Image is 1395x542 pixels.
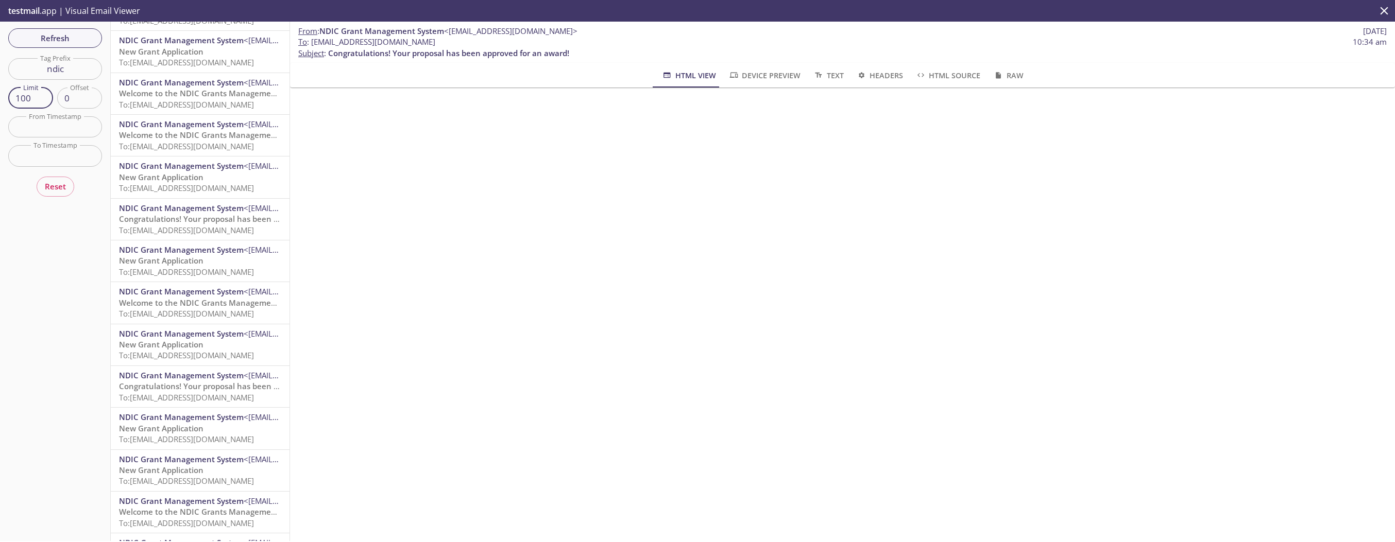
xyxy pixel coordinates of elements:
span: Reset [45,180,66,193]
span: <[EMAIL_ADDRESS][DOMAIN_NAME]> [244,161,377,171]
span: To: [EMAIL_ADDRESS][DOMAIN_NAME] [119,225,254,235]
div: NDIC Grant Management System<[EMAIL_ADDRESS][DOMAIN_NAME]>Welcome to the NDIC Grants Management S... [111,492,290,533]
span: New Grant Application [119,255,203,266]
span: NDIC Grant Management System [119,412,244,422]
button: Refresh [8,28,102,48]
p: : [298,37,1387,59]
span: NDIC Grant Management System [119,77,244,88]
span: To: [EMAIL_ADDRESS][DOMAIN_NAME] [119,350,254,360]
span: New Grant Application [119,46,203,57]
span: 10:34 am [1353,37,1387,47]
span: From [298,26,317,36]
span: To: [EMAIL_ADDRESS][DOMAIN_NAME] [119,518,254,528]
div: NDIC Grant Management System<[EMAIL_ADDRESS][DOMAIN_NAME]>New Grant ApplicationTo:[EMAIL_ADDRESS]... [111,31,290,72]
span: Congratulations! Your proposal has been approved for an award! [119,381,360,391]
button: Reset [37,177,74,196]
span: NDIC Grant Management System [119,119,244,129]
span: New Grant Application [119,423,203,433]
span: <[EMAIL_ADDRESS][DOMAIN_NAME]> [244,328,377,339]
span: : [EMAIL_ADDRESS][DOMAIN_NAME] [298,37,435,47]
span: testmail [8,5,40,16]
span: Welcome to the NDIC Grants Management System [119,298,308,308]
span: To: [EMAIL_ADDRESS][DOMAIN_NAME] [119,392,254,403]
span: [DATE] [1363,26,1387,37]
span: Text [813,69,843,82]
span: Welcome to the NDIC Grants Management System [119,506,308,517]
span: Welcome to the NDIC Grants Management System [119,130,308,140]
span: To: [EMAIL_ADDRESS][DOMAIN_NAME] [119,434,254,444]
span: To: [EMAIL_ADDRESS][DOMAIN_NAME] [119,99,254,110]
div: NDIC Grant Management System<[EMAIL_ADDRESS][DOMAIN_NAME]>Welcome to the NDIC Grants Management S... [111,73,290,114]
span: Headers [856,69,903,82]
span: To: [EMAIL_ADDRESS][DOMAIN_NAME] [119,15,254,26]
span: Raw [993,69,1023,82]
span: NDIC Grant Management System [119,203,244,213]
span: NDIC Grant Management System [119,454,244,464]
span: : [298,26,577,37]
span: To: [EMAIL_ADDRESS][DOMAIN_NAME] [119,308,254,319]
div: NDIC Grant Management System<[EMAIL_ADDRESS][DOMAIN_NAME]>Congratulations! Your proposal has been... [111,199,290,240]
span: To: [EMAIL_ADDRESS][DOMAIN_NAME] [119,183,254,193]
span: New Grant Application [119,172,203,182]
span: <[EMAIL_ADDRESS][DOMAIN_NAME]> [244,286,377,296]
div: NDIC Grant Management System<[EMAIL_ADDRESS][DOMAIN_NAME]>New Grant ApplicationTo:[EMAIL_ADDRESS]... [111,156,290,198]
div: NDIC Grant Management System<[EMAIL_ADDRESS][DOMAIN_NAME]>Congratulations! Your proposal has been... [111,366,290,407]
span: NDIC Grant Management System [119,244,244,255]
span: NDIC Grant Management System [119,496,244,506]
span: To: [EMAIL_ADDRESS][DOMAIN_NAME] [119,476,254,486]
span: <[EMAIL_ADDRESS][DOMAIN_NAME]> [244,370,377,380]
span: <[EMAIL_ADDRESS][DOMAIN_NAME]> [244,119,377,129]
div: NDIC Grant Management System<[EMAIL_ADDRESS][DOMAIN_NAME]>New Grant ApplicationTo:[EMAIL_ADDRESS]... [111,240,290,282]
div: NDIC Grant Management System<[EMAIL_ADDRESS][DOMAIN_NAME]>New Grant ApplicationTo:[EMAIL_ADDRESS]... [111,324,290,365]
span: To: [EMAIL_ADDRESS][DOMAIN_NAME] [119,267,254,277]
span: NDIC Grant Management System [319,26,444,36]
span: To: [EMAIL_ADDRESS][DOMAIN_NAME] [119,57,254,67]
div: NDIC Grant Management System<[EMAIL_ADDRESS][DOMAIN_NAME]>Welcome to the NDIC Grants Management S... [111,282,290,323]
span: <[EMAIL_ADDRESS][DOMAIN_NAME]> [244,454,377,464]
span: <[EMAIL_ADDRESS][DOMAIN_NAME]> [444,26,577,36]
span: New Grant Application [119,339,203,349]
span: Congratulations! Your proposal has been approved for an award! [119,214,360,224]
div: NDIC Grant Management System<[EMAIL_ADDRESS][DOMAIN_NAME]>Welcome to the NDIC Grants Management S... [111,115,290,156]
span: NDIC Grant Management System [119,328,244,339]
span: <[EMAIL_ADDRESS][DOMAIN_NAME]> [244,203,377,213]
span: Welcome to the NDIC Grants Management System [119,88,308,98]
span: NDIC Grant Management System [119,286,244,296]
span: Subject [298,48,324,58]
span: Device Preview [728,69,801,82]
span: NDIC Grant Management System [119,370,244,380]
span: <[EMAIL_ADDRESS][DOMAIN_NAME]> [244,77,377,88]
span: <[EMAIL_ADDRESS][DOMAIN_NAME]> [244,412,377,422]
div: NDIC Grant Management System<[EMAIL_ADDRESS][DOMAIN_NAME]>New Grant ApplicationTo:[EMAIL_ADDRESS]... [111,408,290,449]
span: <[EMAIL_ADDRESS][DOMAIN_NAME]> [244,35,377,45]
span: <[EMAIL_ADDRESS][DOMAIN_NAME]> [244,496,377,506]
span: HTML View [661,69,716,82]
span: NDIC Grant Management System [119,35,244,45]
span: To: [EMAIL_ADDRESS][DOMAIN_NAME] [119,141,254,151]
span: NDIC Grant Management System [119,161,244,171]
span: Refresh [16,31,94,45]
span: <[EMAIL_ADDRESS][DOMAIN_NAME]> [244,244,377,255]
span: Congratulations! Your proposal has been approved for an award! [328,48,569,58]
div: NDIC Grant Management System<[EMAIL_ADDRESS][DOMAIN_NAME]>New Grant ApplicationTo:[EMAIL_ADDRESS]... [111,450,290,491]
span: New Grant Application [119,465,203,475]
span: To [298,37,307,47]
span: HTML Source [915,69,980,82]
